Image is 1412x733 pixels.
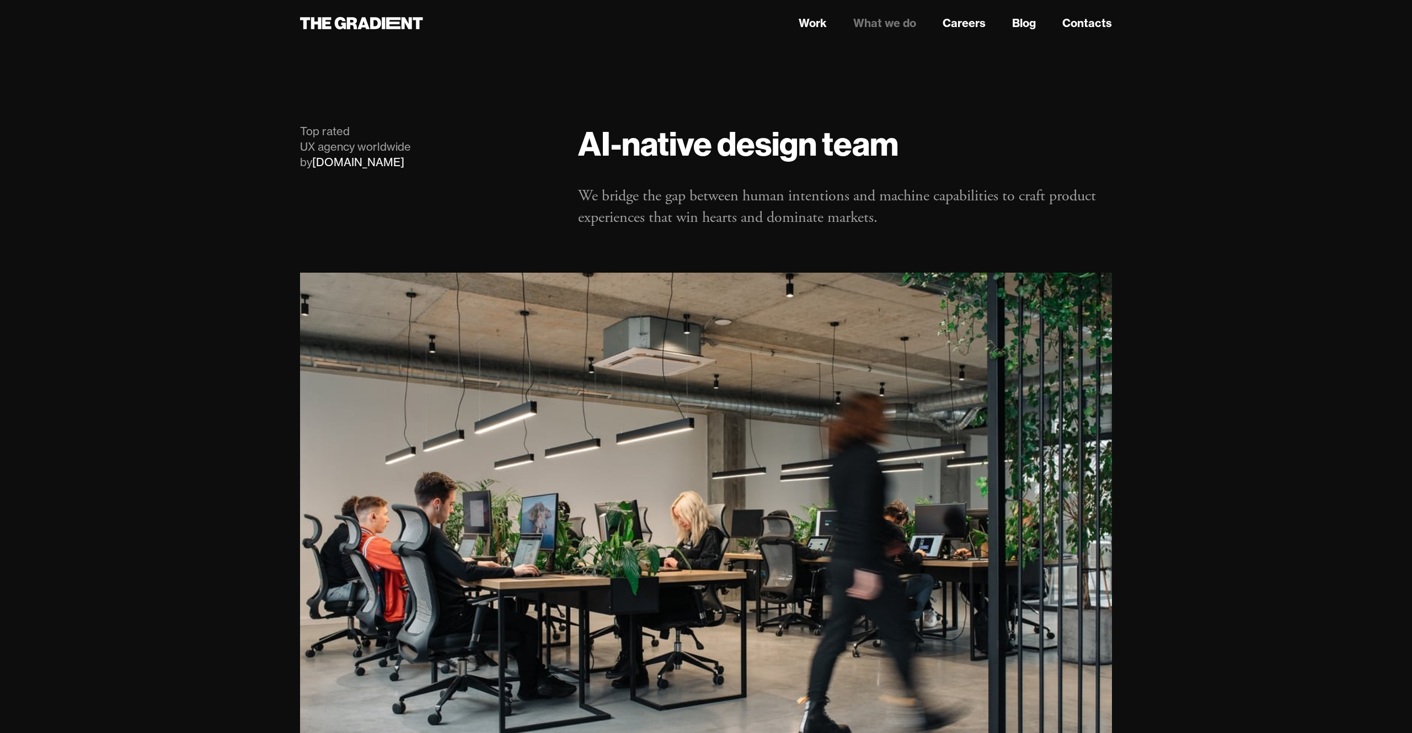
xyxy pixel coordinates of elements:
a: What we do [853,15,916,31]
a: Careers [943,15,986,31]
p: We bridge the gap between human intentions and machine capabilities to craft product experiences ... [578,185,1112,229]
a: Blog [1012,15,1036,31]
a: [DOMAIN_NAME] [312,155,404,169]
div: Top rated UX agency worldwide by [300,124,556,170]
a: Work [799,15,827,31]
a: Contacts [1062,15,1112,31]
h1: AI-native design team [578,124,1112,163]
